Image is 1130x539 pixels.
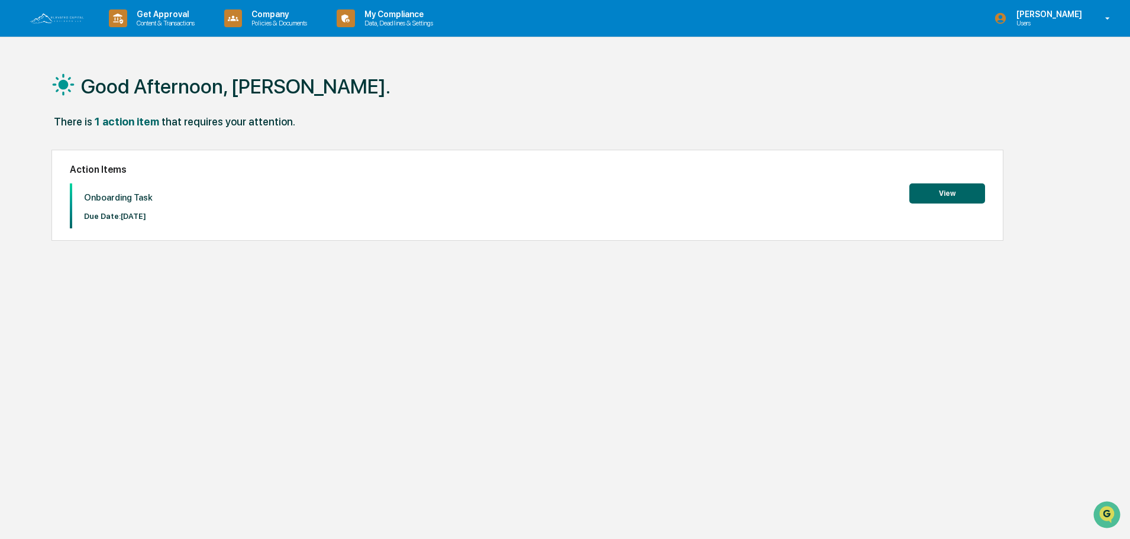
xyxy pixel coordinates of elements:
p: My Compliance [355,9,439,19]
div: 🔎 [12,173,21,182]
p: Data, Deadlines & Settings [355,19,439,27]
button: View [909,183,985,204]
a: View [909,187,985,198]
p: Users [1007,19,1088,27]
a: 🖐️Preclearance [7,144,81,166]
p: Onboarding Task [84,192,153,203]
p: Content & Transactions [127,19,201,27]
div: There is [54,115,92,128]
div: 🗄️ [86,150,95,160]
span: Attestations [98,149,147,161]
span: Preclearance [24,149,76,161]
p: Get Approval [127,9,201,19]
a: 🔎Data Lookup [7,167,79,188]
span: Pylon [118,201,143,209]
button: Start new chat [201,94,215,108]
h2: Action Items [70,164,985,175]
span: Data Lookup [24,172,75,183]
a: Powered byPylon [83,200,143,209]
div: that requires your attention. [162,115,295,128]
p: [PERSON_NAME] [1007,9,1088,19]
h1: Good Afternoon, [PERSON_NAME]. [81,75,390,98]
div: We're available if you need us! [40,102,150,112]
iframe: Open customer support [1092,500,1124,532]
div: Start new chat [40,91,194,102]
p: Company [242,9,313,19]
div: 🖐️ [12,150,21,160]
p: How can we help? [12,25,215,44]
div: 1 action item [95,115,159,128]
a: 🗄️Attestations [81,144,151,166]
img: logo [28,12,85,25]
img: 1746055101610-c473b297-6a78-478c-a979-82029cc54cd1 [12,91,33,112]
p: Policies & Documents [242,19,313,27]
p: Due Date: [DATE] [84,212,153,221]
